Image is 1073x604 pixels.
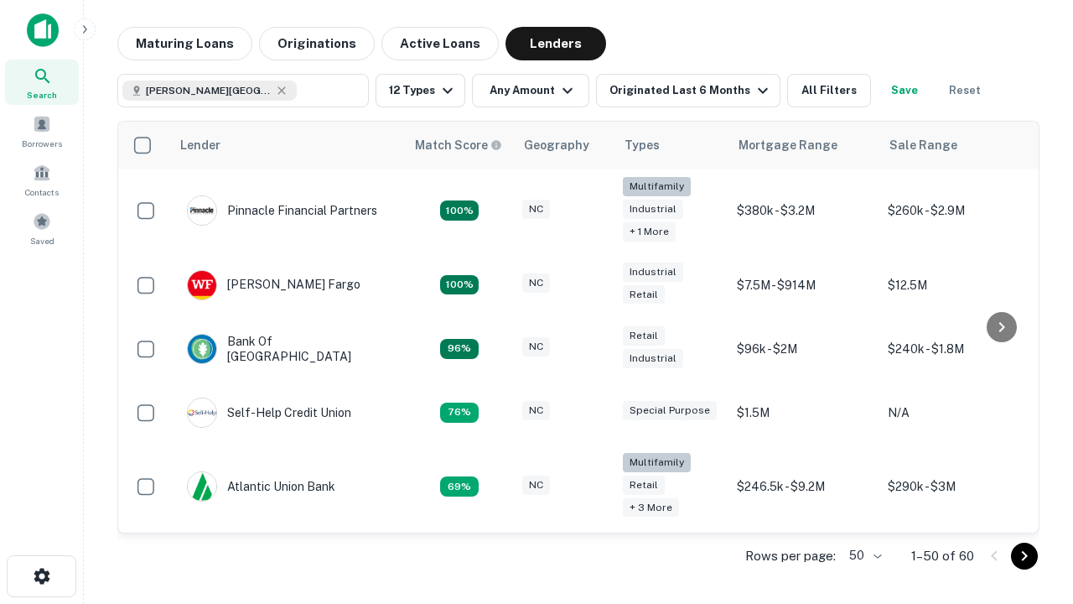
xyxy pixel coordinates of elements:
button: Lenders [505,27,606,60]
button: Save your search to get updates of matches that match your search criteria. [878,74,931,107]
img: picture [188,196,216,225]
span: [PERSON_NAME][GEOGRAPHIC_DATA], [GEOGRAPHIC_DATA] [146,83,272,98]
div: Geography [524,135,589,155]
a: Search [5,60,79,105]
div: NC [522,401,550,420]
div: Multifamily [623,177,691,196]
a: Contacts [5,157,79,202]
a: Saved [5,206,79,251]
th: Lender [170,122,405,169]
div: [PERSON_NAME] Fargo [187,270,360,300]
button: Go to next page [1011,543,1038,570]
td: $246.5k - $9.2M [728,445,879,529]
th: Geography [514,122,614,169]
button: Originated Last 6 Months [596,74,780,107]
button: Any Amount [472,74,589,107]
button: Maturing Loans [117,27,252,60]
th: Mortgage Range [728,122,879,169]
div: Self-help Credit Union [187,398,351,428]
div: Lender [180,135,220,155]
div: NC [522,476,550,495]
img: picture [188,335,216,363]
p: Rows per page: [745,546,836,566]
div: Mortgage Range [739,135,837,155]
div: Originated Last 6 Months [609,81,773,101]
button: Reset [938,74,992,107]
span: Search [27,88,57,102]
th: Sale Range [879,122,1030,169]
div: Special Purpose [623,401,717,420]
span: Contacts [25,185,59,199]
div: Capitalize uses an advanced AI algorithm to match your search with the best lender. The match sco... [415,136,502,154]
div: + 3 more [623,498,679,518]
img: picture [188,398,216,427]
div: Matching Properties: 14, hasApolloMatch: undefined [440,339,479,359]
td: $1.5M [728,381,879,445]
iframe: Chat Widget [989,416,1073,497]
div: Sale Range [889,135,957,155]
img: capitalize-icon.png [27,13,59,47]
td: $380k - $3.2M [728,169,879,253]
div: Retail [623,326,665,346]
div: Industrial [623,263,683,282]
div: Matching Properties: 26, hasApolloMatch: undefined [440,200,479,221]
div: Matching Properties: 10, hasApolloMatch: undefined [440,476,479,497]
p: 1–50 of 60 [911,546,974,566]
td: $260k - $2.9M [879,169,1030,253]
div: NC [522,273,550,293]
img: picture [188,472,216,501]
span: Saved [30,234,54,247]
div: Pinnacle Financial Partners [187,195,377,226]
button: All Filters [787,74,871,107]
td: N/A [879,381,1030,445]
div: Industrial [623,349,683,368]
div: Multifamily [623,453,691,472]
button: 12 Types [376,74,465,107]
span: Borrowers [22,137,62,150]
td: $96k - $2M [728,317,879,381]
th: Capitalize uses an advanced AI algorithm to match your search with the best lender. The match sco... [405,122,514,169]
button: Active Loans [381,27,499,60]
div: Retail [623,476,665,495]
div: 50 [842,544,884,568]
div: Matching Properties: 15, hasApolloMatch: undefined [440,275,479,295]
div: Atlantic Union Bank [187,471,335,502]
div: Bank Of [GEOGRAPHIC_DATA] [187,334,388,364]
th: Types [614,122,728,169]
td: $290k - $3M [879,445,1030,529]
img: picture [188,271,216,299]
div: Industrial [623,200,683,219]
div: Matching Properties: 11, hasApolloMatch: undefined [440,403,479,423]
div: Retail [623,285,665,305]
td: $7.5M - $914M [728,253,879,317]
h6: Match Score [415,136,499,154]
button: Originations [259,27,375,60]
td: $12.5M [879,253,1030,317]
div: Types [625,135,660,155]
a: Borrowers [5,108,79,154]
td: $240k - $1.8M [879,317,1030,381]
div: NC [522,337,550,357]
div: NC [522,200,550,219]
div: + 1 more [623,222,676,242]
